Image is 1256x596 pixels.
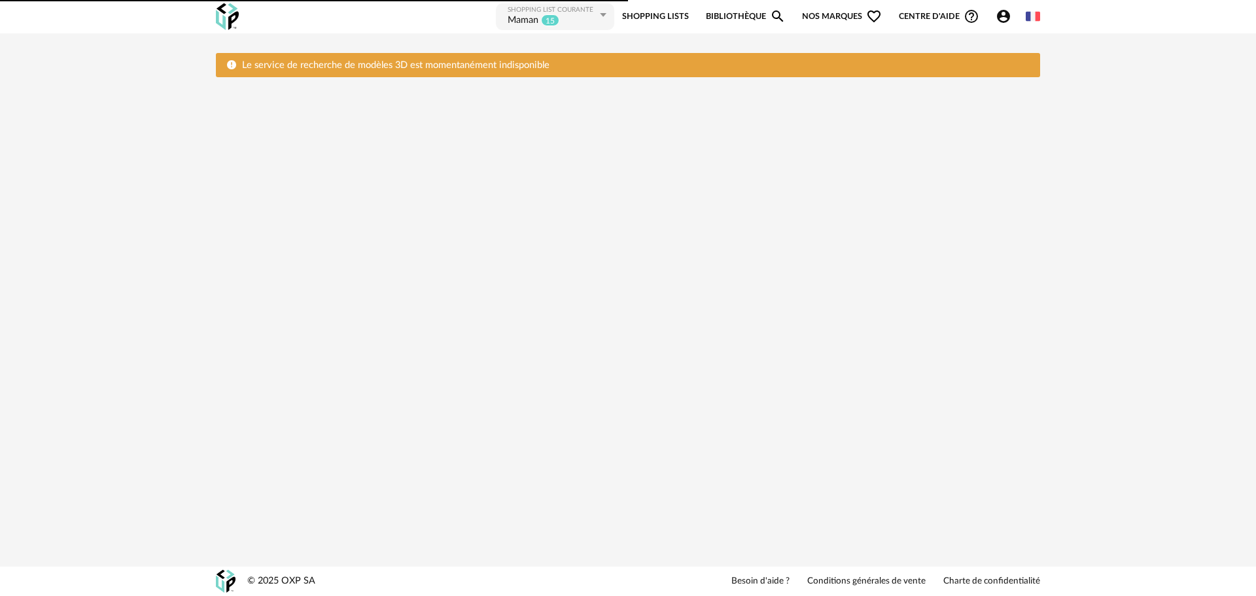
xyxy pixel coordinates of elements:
[731,576,790,587] a: Besoin d'aide ?
[541,14,559,26] sup: 15
[242,60,549,70] span: Le service de recherche de modèles 3D est momentanément indisponible
[899,9,979,24] span: Centre d'aideHelp Circle Outline icon
[866,9,882,24] span: Heart Outline icon
[247,575,315,587] div: © 2025 OXP SA
[964,9,979,24] span: Help Circle Outline icon
[622,2,689,31] a: Shopping Lists
[1026,9,1040,24] img: fr
[706,2,786,31] a: BibliothèqueMagnify icon
[508,14,538,27] div: Maman
[216,570,235,593] img: OXP
[508,6,597,14] div: Shopping List courante
[943,576,1040,587] a: Charte de confidentialité
[996,9,1017,24] span: Account Circle icon
[770,9,786,24] span: Magnify icon
[807,576,926,587] a: Conditions générales de vente
[802,2,882,31] span: Nos marques
[996,9,1011,24] span: Account Circle icon
[216,3,239,30] img: OXP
